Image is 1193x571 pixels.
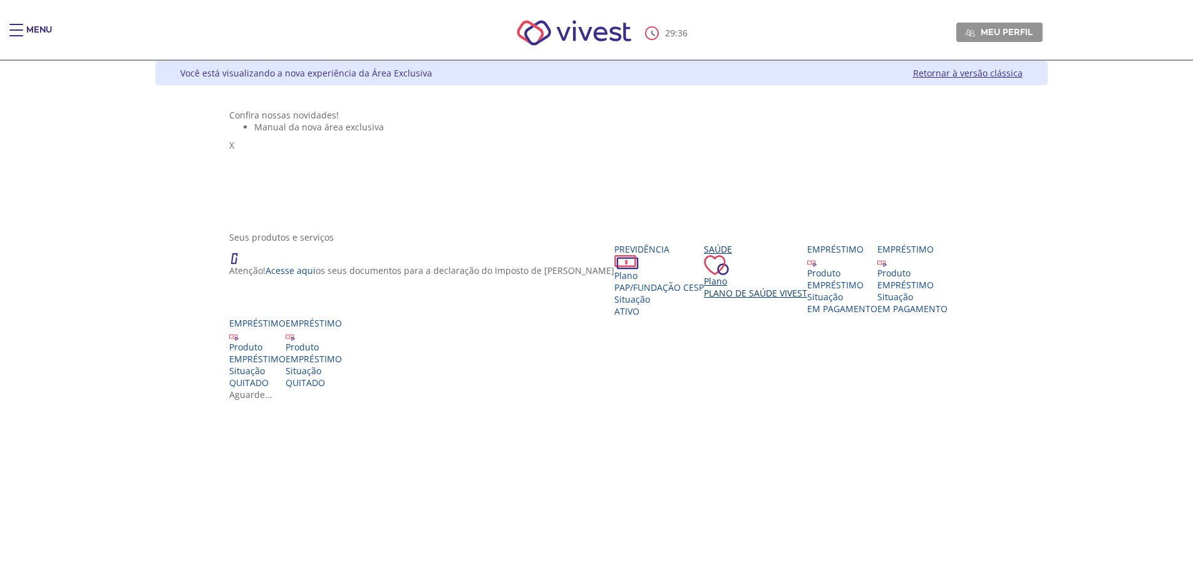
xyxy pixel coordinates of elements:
[229,109,973,219] section: <span lang="pt-BR" dir="ltr">Visualizador do Conteúdo da Web</span> 1
[229,231,973,243] div: Seus produtos e serviços
[807,267,877,279] div: Produto
[704,255,729,275] img: ico_coracao.png
[645,26,690,40] div: :
[678,27,688,39] span: 36
[229,243,250,265] img: ico_atencao.png
[877,303,948,315] span: EM PAGAMENTO
[229,231,973,401] section: <span lang="en" dir="ltr">ProdutosCard</span>
[966,28,975,38] img: Meu perfil
[665,27,675,39] span: 29
[254,121,384,133] span: Manual da nova área exclusiva
[913,67,1023,79] a: Retornar à versão clássica
[229,341,286,353] div: Produto
[704,243,807,255] div: Saúde
[807,303,877,315] span: EM PAGAMENTO
[981,26,1033,38] span: Meu perfil
[807,243,877,255] div: Empréstimo
[614,243,704,255] div: Previdência
[229,139,234,151] span: X
[956,23,1043,41] a: Meu perfil
[877,243,948,255] div: Empréstimo
[807,258,817,267] img: ico_emprestimo.svg
[614,270,704,281] div: Plano
[286,317,342,329] div: Empréstimo
[877,267,948,279] div: Produto
[614,243,704,317] a: Previdência PlanoPAP/Fundação CESP SituaçãoAtivo
[26,24,52,49] div: Menu
[877,279,948,291] div: EMPRÉSTIMO
[229,389,973,401] div: Aguarde...
[286,317,342,389] a: Empréstimo Produto EMPRÉSTIMO Situação QUITADO
[614,281,704,293] span: PAP/Fundação CESP
[286,341,342,353] div: Produto
[614,255,639,270] img: ico_dinheiro.png
[877,291,948,303] div: Situação
[286,353,342,365] div: EMPRÉSTIMO
[180,67,432,79] div: Você está visualizando a nova experiência da Área Exclusiva
[704,243,807,299] a: Saúde PlanoPlano de Saúde VIVEST
[807,279,877,291] div: EMPRÉSTIMO
[229,265,614,276] p: Atenção! os seus documentos para a declaração do Imposto de [PERSON_NAME]
[229,353,286,365] div: EMPRÉSTIMO
[229,109,973,121] div: Confira nossas novidades!
[229,317,286,329] div: Empréstimo
[286,377,325,389] span: QUITADO
[286,332,295,341] img: ico_emprestimo.svg
[807,243,877,315] a: Empréstimo Produto EMPRÉSTIMO Situação EM PAGAMENTO
[229,332,239,341] img: ico_emprestimo.svg
[704,275,807,287] div: Plano
[286,365,342,377] div: Situação
[503,6,645,60] img: Vivest
[614,293,704,305] div: Situação
[229,365,286,377] div: Situação
[229,317,286,389] a: Empréstimo Produto EMPRÉSTIMO Situação QUITADO
[266,265,316,276] a: Acesse aqui
[877,243,948,315] a: Empréstimo Produto EMPRÉSTIMO Situação EM PAGAMENTO
[877,258,887,267] img: ico_emprestimo.svg
[807,291,877,303] div: Situação
[229,377,269,389] span: QUITADO
[704,287,807,299] span: Plano de Saúde VIVEST
[614,305,639,317] span: Ativo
